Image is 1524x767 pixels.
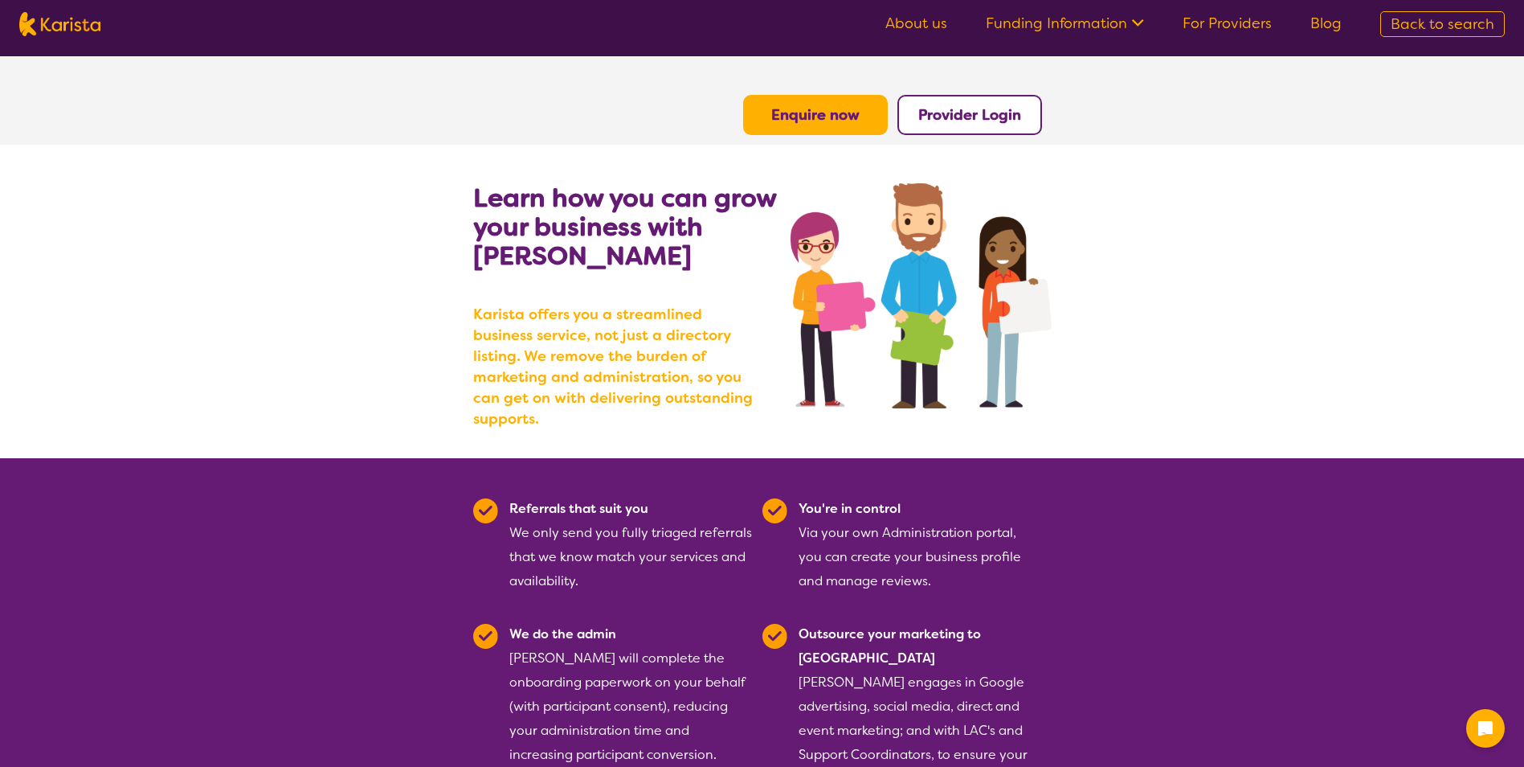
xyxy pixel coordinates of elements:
[918,105,1021,125] a: Provider Login
[791,183,1051,408] img: grow your business with Karista
[509,497,753,593] div: We only send you fully triaged referrals that we know match your services and availability.
[743,95,888,135] button: Enquire now
[762,624,787,649] img: Tick
[1380,11,1505,37] a: Back to search
[509,500,648,517] b: Referrals that suit you
[799,497,1042,593] div: Via your own Administration portal, you can create your business profile and manage reviews.
[799,625,981,667] b: Outsource your marketing to [GEOGRAPHIC_DATA]
[473,624,498,649] img: Tick
[762,498,787,523] img: Tick
[885,14,947,33] a: About us
[19,12,100,36] img: Karista logo
[473,498,498,523] img: Tick
[799,500,901,517] b: You're in control
[473,181,776,273] b: Learn how you can grow your business with [PERSON_NAME]
[771,105,860,125] a: Enquire now
[986,14,1144,33] a: Funding Information
[473,304,762,429] b: Karista offers you a streamlined business service, not just a directory listing. We remove the bu...
[1310,14,1342,33] a: Blog
[1183,14,1272,33] a: For Providers
[897,95,1042,135] button: Provider Login
[1391,14,1494,34] span: Back to search
[509,625,616,642] b: We do the admin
